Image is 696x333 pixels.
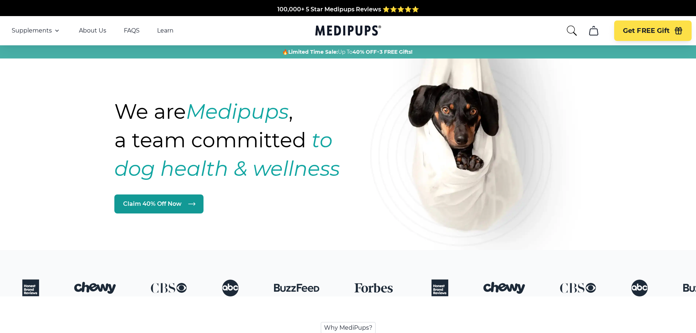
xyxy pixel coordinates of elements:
[566,25,578,37] button: search
[12,26,61,35] button: Supplements
[227,9,469,16] span: Made In The [GEOGRAPHIC_DATA] from domestic & globally sourced ingredients
[623,27,670,35] span: Get FREE Gift
[79,27,106,34] a: About Us
[12,27,52,34] span: Supplements
[124,27,140,34] a: FAQS
[282,48,412,56] span: 🔥 Up To +
[186,99,289,124] strong: Medipups
[157,27,174,34] a: Learn
[315,24,381,39] a: Medipups
[114,194,204,213] a: Claim 40% Off Now
[614,20,692,41] button: Get FREE Gift
[585,22,602,39] button: cart
[114,97,382,183] h1: We are , a team committed
[370,10,589,278] img: Natural dog supplements for joint and coat health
